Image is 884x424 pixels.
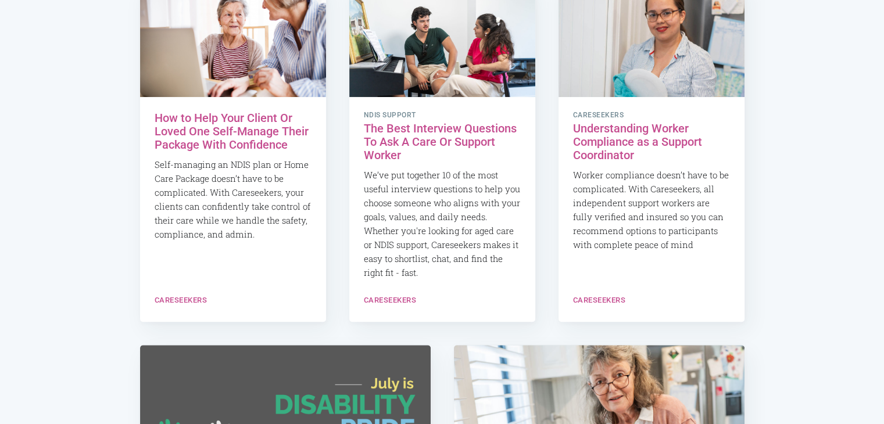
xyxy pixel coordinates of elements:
[573,168,730,251] p: Worker compliance doesn’t have to be complicated. With Careseekers, all independent support worke...
[573,112,730,120] span: careseekers
[140,97,326,254] a: How to Help Your Client Or Loved One Self-Manage Their Package With Confidence Self-managing an N...
[155,157,312,241] p: Self-managing an NDIS plan or Home Care Package doesn’t have to be complicated. With Careseekers,...
[155,296,207,304] a: Careseekers
[364,296,417,304] a: Careseekers
[364,168,521,279] p: We’ve put together 10 of the most useful interview questions to help you choose someone who align...
[155,112,312,152] h2: How to Help Your Client Or Loved One Self-Manage Their Package With Confidence
[573,296,626,304] a: Careseekers
[364,122,521,162] h2: The Best Interview Questions To Ask A Care Or Support Worker
[573,122,730,162] h2: Understanding Worker Compliance as a Support Coordinator
[349,97,535,292] a: NDIS Support The Best Interview Questions To Ask A Care Or Support Worker We’ve put together 10 o...
[559,97,745,264] a: careseekers Understanding Worker Compliance as a Support Coordinator Worker compliance doesn’t ha...
[364,112,521,120] span: NDIS Support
